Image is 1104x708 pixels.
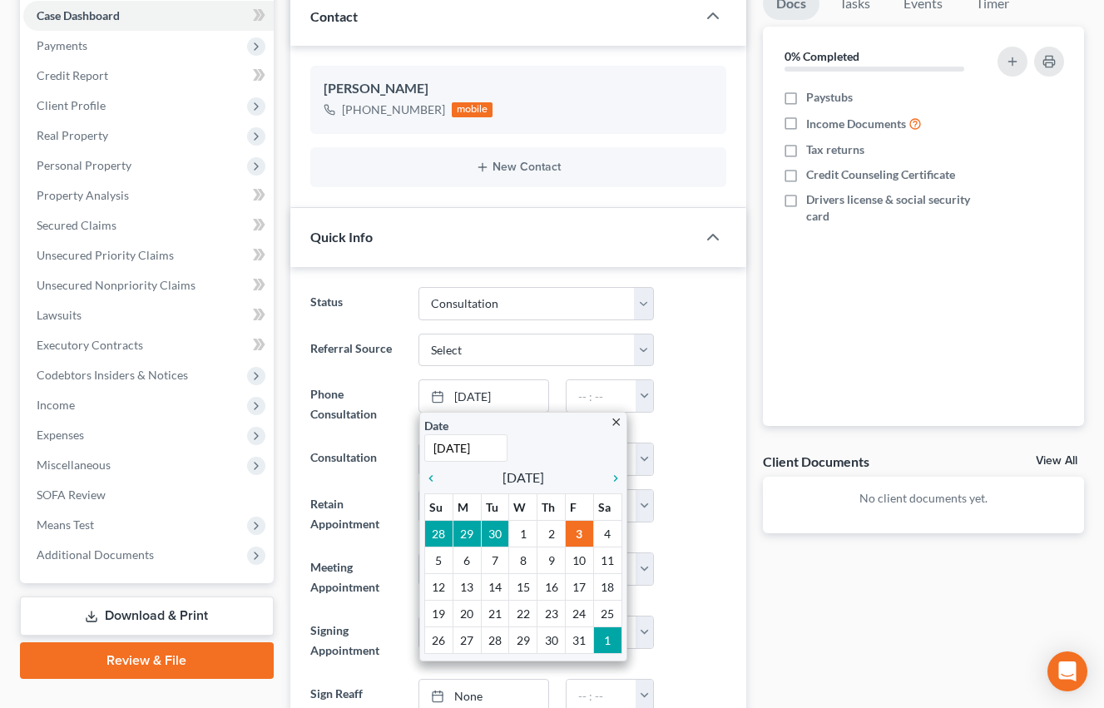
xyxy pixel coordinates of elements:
td: 29 [509,627,537,654]
span: Contact [310,8,358,24]
td: 7 [481,547,509,574]
td: 12 [424,574,453,601]
td: 24 [566,601,594,627]
label: Meeting Appointment [302,552,410,602]
td: 30 [537,627,566,654]
a: Executory Contracts [23,330,274,360]
span: Credit Counseling Certificate [806,166,955,183]
span: Unsecured Priority Claims [37,248,174,262]
td: 31 [566,627,594,654]
th: Tu [481,494,509,521]
span: Tax returns [806,141,864,158]
span: Secured Claims [37,218,116,232]
td: 10 [566,547,594,574]
td: 18 [593,574,621,601]
td: 28 [424,521,453,547]
span: Quick Info [310,229,373,245]
td: 29 [453,521,481,547]
div: [PHONE_NUMBER] [342,101,445,118]
td: 20 [453,601,481,627]
td: 21 [481,601,509,627]
span: Expenses [37,428,84,442]
a: Review & File [20,642,274,679]
td: 1 [593,627,621,654]
td: 9 [537,547,566,574]
th: Sa [593,494,621,521]
th: M [453,494,481,521]
td: 26 [424,627,453,654]
span: Executory Contracts [37,338,143,352]
a: SOFA Review [23,480,274,510]
strong: 0% Completed [785,49,859,63]
td: 25 [593,601,621,627]
td: 19 [424,601,453,627]
span: Codebtors Insiders & Notices [37,368,188,382]
span: Additional Documents [37,547,154,562]
div: Client Documents [763,453,869,470]
label: Date [424,417,448,434]
span: SOFA Review [37,488,106,502]
input: -- : -- [567,380,636,412]
span: Personal Property [37,158,131,172]
span: Real Property [37,128,108,142]
i: chevron_right [601,472,622,485]
span: Property Analysis [37,188,129,202]
span: Client Profile [37,98,106,112]
td: 22 [509,601,537,627]
a: chevron_left [424,468,446,488]
label: Retain Appointment [302,489,410,539]
a: Unsecured Nonpriority Claims [23,270,274,300]
span: Case Dashboard [37,8,120,22]
label: Phone Consultation [302,379,410,429]
td: 1 [509,521,537,547]
a: Lawsuits [23,300,274,330]
div: [PERSON_NAME] [324,79,713,99]
th: Su [424,494,453,521]
td: 3 [566,521,594,547]
span: Means Test [37,517,94,532]
span: [DATE] [502,468,544,488]
a: [DATE] [419,380,548,412]
button: New Contact [324,161,713,174]
td: 2 [537,521,566,547]
i: chevron_left [424,472,446,485]
td: 8 [509,547,537,574]
td: 4 [593,521,621,547]
span: Miscellaneous [37,458,111,472]
a: close [610,412,622,431]
span: Income [37,398,75,412]
label: Consultation [302,443,410,476]
span: Credit Report [37,68,108,82]
td: 6 [453,547,481,574]
a: Download & Print [20,597,274,636]
td: 5 [424,547,453,574]
div: mobile [452,102,493,117]
span: Paystubs [806,89,853,106]
i: close [610,416,622,428]
span: Lawsuits [37,308,82,322]
th: W [509,494,537,521]
th: F [566,494,594,521]
div: Open Intercom Messenger [1047,651,1087,691]
a: Unsecured Priority Claims [23,240,274,270]
span: Drivers license & social security card [806,191,989,225]
a: Credit Report [23,61,274,91]
td: 15 [509,574,537,601]
input: 1/1/2013 [424,434,507,462]
td: 27 [453,627,481,654]
td: 23 [537,601,566,627]
a: Secured Claims [23,210,274,240]
th: Th [537,494,566,521]
label: Referral Source [302,334,410,367]
span: Income Documents [806,116,906,132]
td: 16 [537,574,566,601]
a: View All [1036,455,1077,467]
td: 14 [481,574,509,601]
td: 17 [566,574,594,601]
a: chevron_right [601,468,622,488]
label: Status [302,287,410,320]
span: Payments [37,38,87,52]
p: No client documents yet. [776,490,1071,507]
td: 28 [481,627,509,654]
a: Property Analysis [23,181,274,210]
